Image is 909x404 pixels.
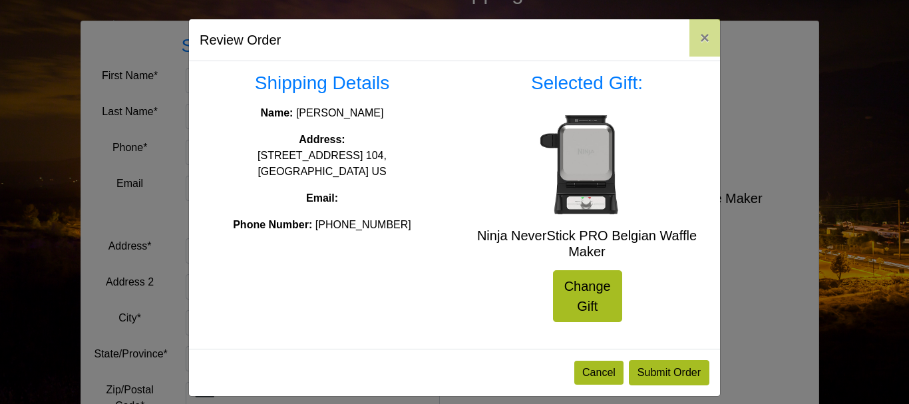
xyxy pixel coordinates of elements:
span: [PHONE_NUMBER] [315,219,411,230]
h3: Shipping Details [200,72,445,95]
strong: Address: [299,134,345,145]
img: Ninja NeverStick PRO Belgian Waffle Maker [534,110,640,217]
button: Cancel [574,361,624,385]
h3: Selected Gift: [464,72,709,95]
strong: Name: [261,107,293,118]
button: Submit Order [629,360,709,385]
span: × [700,29,709,47]
strong: Email: [306,192,338,204]
strong: Phone Number: [233,219,312,230]
span: [STREET_ADDRESS] 104, [GEOGRAPHIC_DATA] US [258,150,387,177]
h5: Review Order [200,30,281,50]
span: [PERSON_NAME] [296,107,384,118]
h5: Ninja NeverStick PRO Belgian Waffle Maker [464,228,709,260]
button: Close [689,19,720,57]
a: Change Gift [553,270,622,322]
